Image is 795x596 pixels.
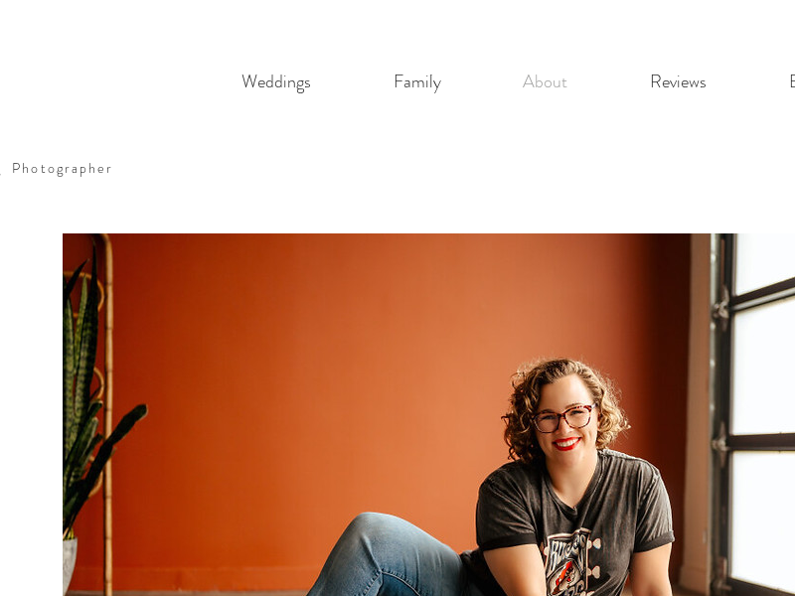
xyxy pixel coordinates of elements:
a: Family [352,62,482,102]
a: Reviews [608,62,747,102]
p: Family [384,62,451,102]
a: About [482,62,608,102]
p: About [513,62,577,102]
p: Reviews [640,62,716,102]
